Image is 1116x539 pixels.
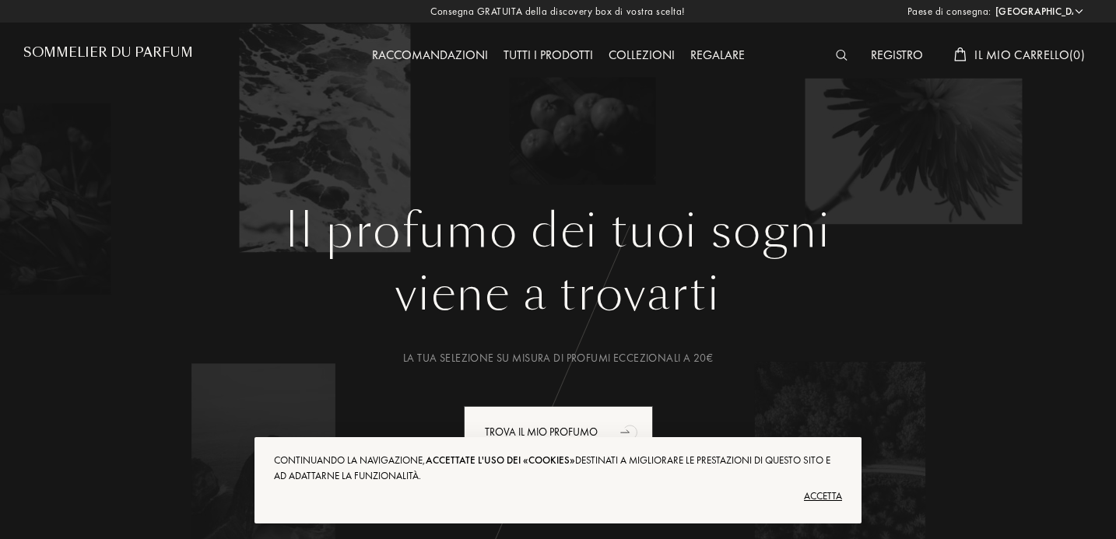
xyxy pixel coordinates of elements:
[274,453,842,484] div: Continuando la navigazione, destinati a migliorare le prestazioni di questo sito e ad adattarne l...
[974,47,1085,63] span: Il mio carrello ( 0 )
[496,47,601,63] a: Tutti i prodotti
[907,4,991,19] span: Paese di consegna:
[23,45,193,66] a: Sommelier du Parfum
[601,47,683,63] a: Collezioni
[496,46,601,66] div: Tutti i prodotti
[601,46,683,66] div: Collezioni
[863,46,931,66] div: Registro
[836,50,848,61] img: search_icn_white.svg
[23,45,193,60] h1: Sommelier du Parfum
[615,416,646,447] div: animation
[683,47,753,63] a: Regalare
[683,46,753,66] div: Regalare
[464,406,653,458] div: Trova il mio profumo
[364,46,496,66] div: Raccomandazioni
[35,350,1081,366] div: La tua selezione su misura di profumi eccezionali a 20€
[35,203,1081,259] h1: Il profumo dei tuoi sogni
[863,47,931,63] a: Registro
[426,453,575,467] span: accettate l'uso dei «cookies»
[954,47,967,61] img: cart_white.svg
[452,406,665,458] a: Trova il mio profumoanimation
[274,484,842,509] div: Accetta
[364,47,496,63] a: Raccomandazioni
[35,259,1081,329] div: viene a trovarti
